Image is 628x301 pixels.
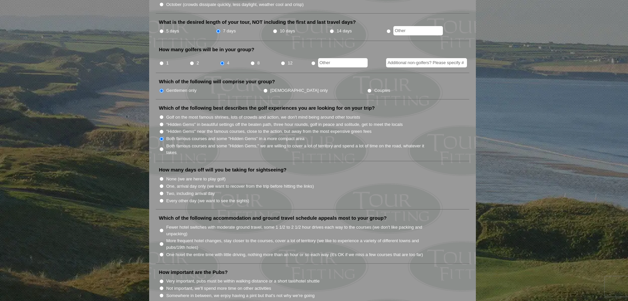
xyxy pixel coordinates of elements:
label: 4 [227,60,229,66]
label: How important are the Pubs? [159,269,228,276]
label: Both famous courses and some "Hidden Gems" in a more compact area [166,135,305,142]
label: 8 [257,60,260,66]
label: Somewhere in between, we enjoy having a pint but that's not why we're going [166,292,315,299]
label: None (we are here to play golf) [166,176,226,182]
label: 2 [197,60,199,66]
label: 7 days [223,28,236,34]
label: Both famous courses and some "Hidden Gems," we are willing to cover a lot of territory and spend ... [166,143,432,156]
input: Additional non-golfers? Please specify # [386,58,467,67]
label: What is the desired length of your tour, NOT including the first and last travel days? [159,19,356,25]
label: Fewer hotel switches with moderate ground travel, some 1 1/2 to 2 1/2 hour drives each way to the... [166,224,432,237]
label: How many days off will you be taking for sightseeing? [159,167,287,173]
label: Which of the following best describes the golf experiences you are looking for on your trip? [159,105,375,111]
label: October (crowds dissipate quickly, less daylight, weather cool and crisp) [166,1,304,8]
label: 12 [288,60,293,66]
label: Gentlemen only [166,87,197,94]
label: [DEMOGRAPHIC_DATA] only [270,87,328,94]
input: Other [318,58,368,67]
label: Very important, pubs must be within walking distance or a short taxi/hotel shuttle [166,278,320,284]
label: Every other day (we want to see the sights) [166,198,249,204]
label: "Hidden Gems" in beautiful settings off the beaten path, three hour rounds, golf in peace and sol... [166,121,403,128]
label: 1 [166,60,169,66]
label: Golf on the most famous shrines, lots of crowds and action, we don't mind being around other tour... [166,114,360,121]
label: 14 days [337,28,352,34]
label: Couples [374,87,390,94]
input: Other [393,26,443,35]
label: Not important, we'll spend more time on other activities [166,285,271,292]
label: One hotel the entire time with little driving, nothing more than an hour or so each way (it’s OK ... [166,251,423,258]
label: Which of the following will comprise your group? [159,78,275,85]
label: 5 days [166,28,179,34]
label: "Hidden Gems" near the famous courses, close to the action, but away from the most expensive gree... [166,128,372,135]
label: One, arrival day only (we want to recover from the trip before hitting the links) [166,183,314,190]
label: Two, including arrival day [166,190,215,197]
label: 10 days [280,28,295,34]
label: How many golfers will be in your group? [159,46,254,53]
label: More frequent hotel changes, stay closer to the courses, cover a lot of territory (we like to exp... [166,238,432,250]
label: Which of the following accommodation and ground travel schedule appeals most to your group? [159,215,387,221]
